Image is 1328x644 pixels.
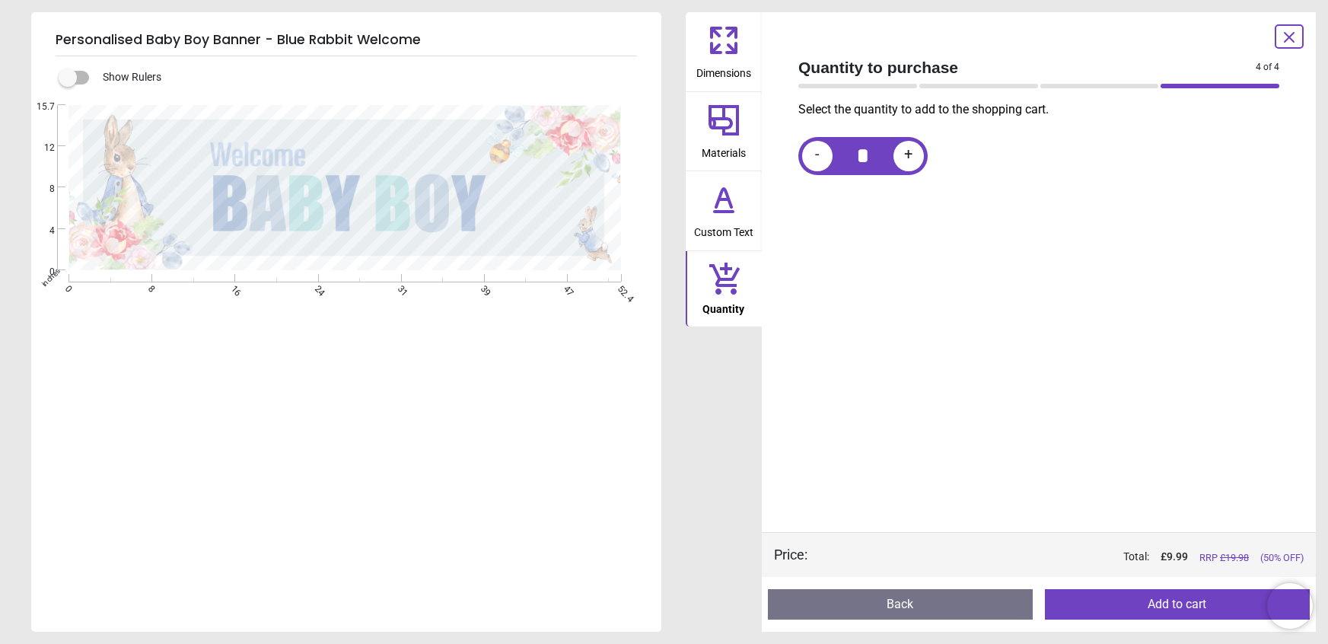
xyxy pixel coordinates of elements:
[686,171,762,250] button: Custom Text
[1267,583,1313,629] iframe: Brevo live chat
[694,218,753,241] span: Custom Text
[703,295,745,317] span: Quantity
[26,183,55,196] span: 8
[686,251,762,327] button: Quantity
[26,142,55,155] span: 12
[1220,552,1249,563] span: £ 19.98
[905,146,913,165] span: +
[1199,551,1249,565] span: RRP
[1260,551,1304,565] span: (50% OFF)
[830,550,1304,565] div: Total:
[26,266,55,279] span: 0
[798,101,1291,118] p: Select the quantity to add to the shopping cart.
[774,545,807,564] div: Price :
[798,56,1256,78] span: Quantity to purchase
[815,146,820,165] span: -
[1256,61,1279,74] span: 4 of 4
[68,69,661,87] div: Show Rulers
[56,24,637,56] h5: Personalised Baby Boy Banner - Blue Rabbit Welcome
[696,59,751,81] span: Dimensions
[1045,589,1310,620] button: Add to cart
[768,589,1033,620] button: Back
[26,225,55,238] span: 4
[1161,550,1188,565] span: £
[26,100,55,113] span: 15.7
[702,139,746,161] span: Materials
[1167,550,1188,563] span: 9.99
[686,92,762,171] button: Materials
[686,12,762,91] button: Dimensions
